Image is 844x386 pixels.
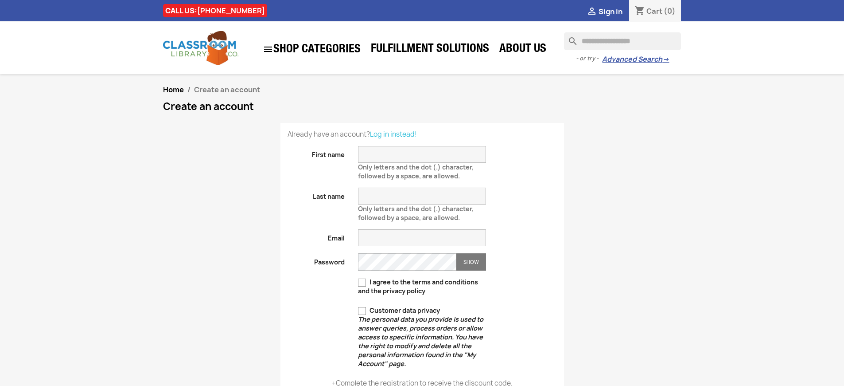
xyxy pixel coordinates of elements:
span: Cart [646,6,662,16]
img: Classroom Library Company [163,31,238,65]
input: Password input [358,253,456,271]
em: The personal data you provide is used to answer queries, process orders or allow access to specif... [358,315,483,368]
span: Only letters and the dot (.) character, followed by a space, are allowed. [358,201,474,222]
button: Show [456,253,486,271]
label: Email [281,229,352,243]
a: Fulfillment Solutions [366,41,494,59]
h1: Create an account [163,101,681,112]
p: Already have an account? [288,130,557,139]
label: Password [281,253,352,267]
a: Home [163,85,184,95]
a: SHOP CATEGORIES [258,39,365,59]
label: I agree to the terms and conditions and the privacy policy [358,278,486,295]
span: → [662,55,669,64]
span: Create an account [194,85,260,95]
i:  [587,7,597,17]
a: Advanced Search→ [602,55,669,64]
span: Only letters and the dot (.) character, followed by a space, are allowed. [358,159,474,180]
input: Search [564,32,681,50]
a: [PHONE_NUMBER] [197,6,265,16]
span: (0) [664,6,676,16]
i: shopping_cart [634,6,645,17]
label: Customer data privacy [358,306,486,368]
span: Sign in [599,7,622,16]
span: - or try - [576,54,602,63]
a:  Sign in [587,7,622,16]
label: First name [281,146,352,159]
a: About Us [495,41,551,59]
i:  [263,44,273,55]
a: Log in instead! [370,130,417,139]
i: search [564,32,575,43]
div: CALL US: [163,4,267,17]
label: Last name [281,188,352,201]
